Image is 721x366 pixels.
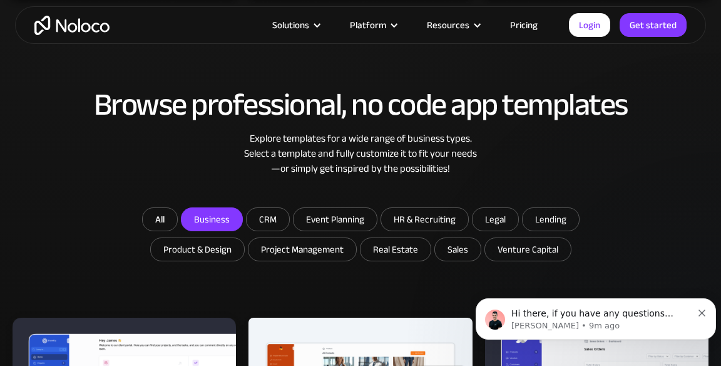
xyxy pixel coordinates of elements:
iframe: Intercom notifications message [471,272,721,360]
a: Get started [620,13,687,37]
a: Login [569,13,610,37]
div: Explore templates for a wide range of business types. Select a template and fully customize it to... [13,131,708,176]
div: Platform [334,17,411,33]
form: Email Form [110,207,611,264]
a: All [142,207,178,231]
div: Platform [350,17,386,33]
h2: Browse professional, no code app templates [13,88,708,122]
div: Resources [411,17,494,33]
div: Solutions [257,17,334,33]
div: Resources [427,17,469,33]
a: home [34,16,110,35]
div: Solutions [272,17,309,33]
a: Pricing [494,17,553,33]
